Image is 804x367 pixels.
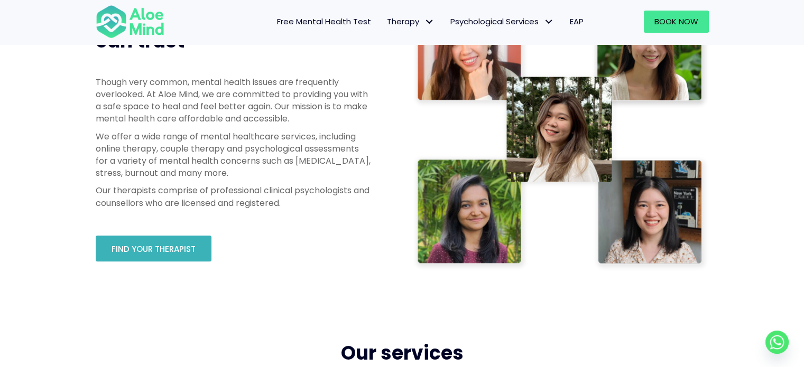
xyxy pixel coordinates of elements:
[562,11,592,33] a: EAP
[96,130,371,180] p: We offer a wide range of mental healthcare services, including online therapy, couple therapy and...
[277,16,371,27] span: Free Mental Health Test
[269,11,379,33] a: Free Mental Health Test
[96,184,371,209] p: Our therapists comprise of professional clinical psychologists and counsellors who are licensed a...
[654,16,698,27] span: Book Now
[387,16,435,27] span: Therapy
[644,11,709,33] a: Book Now
[442,11,562,33] a: Psychological ServicesPsychological Services: submenu
[450,16,554,27] span: Psychological Services
[541,14,557,30] span: Psychological Services: submenu
[341,340,464,366] span: Our services
[570,16,584,27] span: EAP
[422,14,437,30] span: Therapy: submenu
[112,243,196,255] span: Find your therapist
[178,11,592,33] nav: Menu
[379,11,442,33] a: TherapyTherapy: submenu
[96,76,371,125] p: Though very common, mental health issues are frequently overlooked. At Aloe Mind, we are committe...
[96,4,164,39] img: Aloe mind Logo
[765,331,789,354] a: Whatsapp
[96,236,211,261] a: Find your therapist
